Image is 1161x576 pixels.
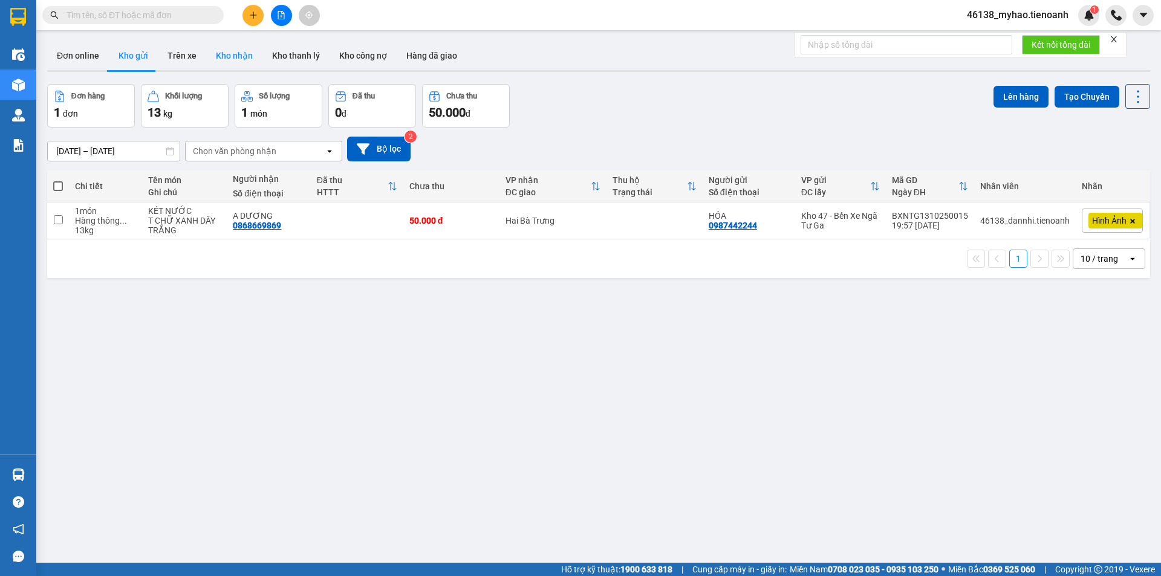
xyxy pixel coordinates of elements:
div: Ngày ĐH [892,187,958,197]
img: warehouse-icon [12,79,25,91]
span: caret-down [1138,10,1149,21]
div: 50.000 đ [409,216,493,225]
div: VP gửi [801,175,870,185]
button: caret-down [1133,5,1154,26]
strong: 1900 633 818 [620,565,672,574]
div: Người nhận [233,174,305,184]
span: đ [466,109,470,118]
div: 1 món [75,206,135,216]
input: Nhập số tổng đài [801,35,1012,54]
div: Người gửi [709,175,789,185]
div: A DƯƠNG [233,211,305,221]
button: Chưa thu50.000đ [422,84,510,128]
span: 46138_myhao.tienoanh [957,7,1078,22]
img: solution-icon [12,139,25,152]
button: Hàng đã giao [397,41,467,70]
div: Đơn hàng [71,92,105,100]
span: search [50,11,59,19]
button: Trên xe [158,41,206,70]
div: 0987442244 [709,221,757,230]
span: 1 [54,105,60,120]
img: warehouse-icon [12,109,25,121]
span: đ [342,109,346,118]
span: món [250,109,267,118]
div: Số lượng [259,92,290,100]
span: đơn [63,109,78,118]
span: ⚪️ [941,567,945,572]
button: Đã thu0đ [328,84,416,128]
span: ... [120,216,127,225]
span: close [1110,35,1118,44]
button: Đơn hàng1đơn [47,84,135,128]
div: Kho 47 - Bến Xe Ngã Tư Ga [801,211,880,230]
span: Cung cấp máy in - giấy in: [692,563,787,576]
span: kg [163,109,172,118]
img: logo-vxr [10,8,26,26]
span: 0 [335,105,342,120]
div: Số điện thoại [709,187,789,197]
input: Select a date range. [48,141,180,161]
span: 13 [148,105,161,120]
div: Tên món [148,175,221,185]
span: 1 [241,105,248,120]
button: Kho gửi [109,41,158,70]
span: plus [249,11,258,19]
button: 1 [1009,250,1027,268]
span: aim [305,11,313,19]
div: 19:57 [DATE] [892,221,968,230]
div: BXNTG1310250015 [892,211,968,221]
div: ĐC lấy [801,187,870,197]
div: Trạng thái [613,187,687,197]
span: Miền Bắc [948,563,1035,576]
img: warehouse-icon [12,468,25,481]
strong: 0708 023 035 - 0935 103 250 [828,565,938,574]
svg: open [1128,254,1137,264]
sup: 2 [405,131,417,143]
svg: open [325,146,334,156]
button: Bộ lọc [347,137,411,161]
div: Hai Bà Trưng [506,216,600,225]
th: Toggle SortBy [311,170,403,202]
div: Hàng thông thường [75,216,135,225]
div: Chi tiết [75,181,135,191]
div: Đã thu [317,175,388,185]
div: Nhãn [1082,181,1143,191]
button: Kho thanh lý [262,41,330,70]
img: icon-new-feature [1084,10,1094,21]
div: KÉT NƯỚC [148,206,221,216]
sup: 1 [1090,5,1099,14]
th: Toggle SortBy [499,170,607,202]
div: Chưa thu [409,181,493,191]
span: | [1044,563,1046,576]
div: ĐC giao [506,187,591,197]
button: Khối lượng13kg [141,84,229,128]
div: 10 / trang [1081,253,1118,265]
button: Kho công nợ [330,41,397,70]
th: Toggle SortBy [886,170,974,202]
input: Tìm tên, số ĐT hoặc mã đơn [67,8,209,22]
th: Toggle SortBy [795,170,886,202]
div: 46138_dannhi.tienoanh [980,216,1070,225]
div: Khối lượng [165,92,202,100]
span: | [681,563,683,576]
div: Chọn văn phòng nhận [193,145,276,157]
img: phone-icon [1111,10,1122,21]
span: Kết nối tổng đài [1032,38,1090,51]
button: Kết nối tổng đài [1022,35,1100,54]
button: Kho nhận [206,41,262,70]
div: Chưa thu [446,92,477,100]
span: Miền Nam [790,563,938,576]
button: plus [242,5,264,26]
div: 13 kg [75,225,135,235]
button: aim [299,5,320,26]
img: warehouse-icon [12,48,25,61]
button: Số lượng1món [235,84,322,128]
div: Nhân viên [980,181,1070,191]
div: Mã GD [892,175,958,185]
div: Thu hộ [613,175,687,185]
span: notification [13,523,24,535]
div: 0868669869 [233,221,281,230]
div: Đã thu [353,92,375,100]
button: Lên hàng [994,86,1049,108]
strong: 0369 525 060 [983,565,1035,574]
